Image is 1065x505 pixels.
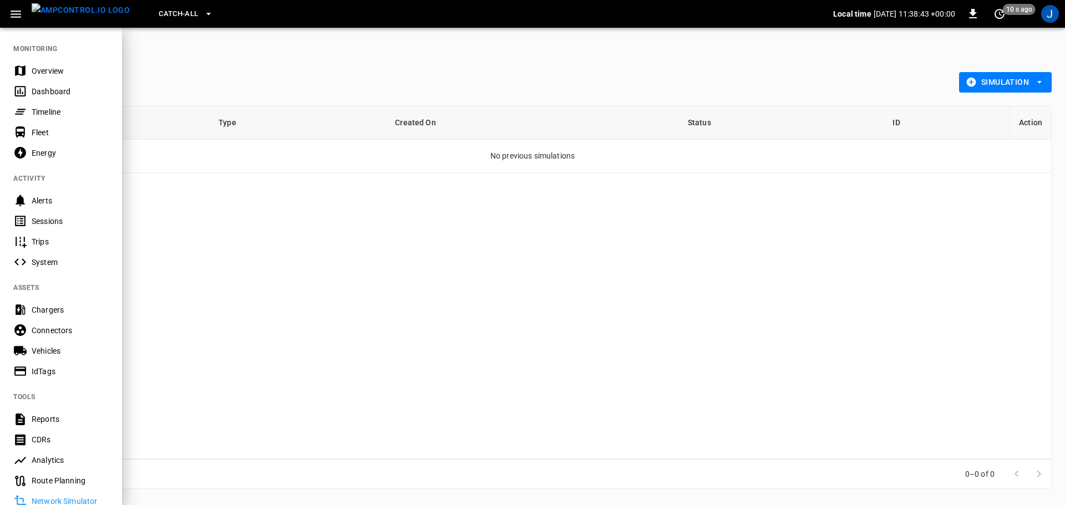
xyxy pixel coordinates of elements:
[32,257,109,268] div: System
[32,236,109,247] div: Trips
[32,325,109,336] div: Connectors
[32,345,109,356] div: Vehicles
[991,5,1008,23] button: set refresh interval
[32,65,109,76] div: Overview
[159,8,198,21] span: Catch-all
[32,106,109,118] div: Timeline
[833,8,871,19] p: Local time
[32,414,109,425] div: Reports
[1041,5,1059,23] div: profile-icon
[32,3,130,17] img: ampcontrol.io logo
[1003,4,1036,15] span: 10 s ago
[32,147,109,159] div: Energy
[32,366,109,377] div: IdTags
[32,127,109,138] div: Fleet
[874,8,955,19] p: [DATE] 11:38:43 +00:00
[32,216,109,227] div: Sessions
[32,86,109,97] div: Dashboard
[32,434,109,445] div: CDRs
[32,195,109,206] div: Alerts
[32,475,109,486] div: Route Planning
[32,455,109,466] div: Analytics
[32,304,109,315] div: Chargers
